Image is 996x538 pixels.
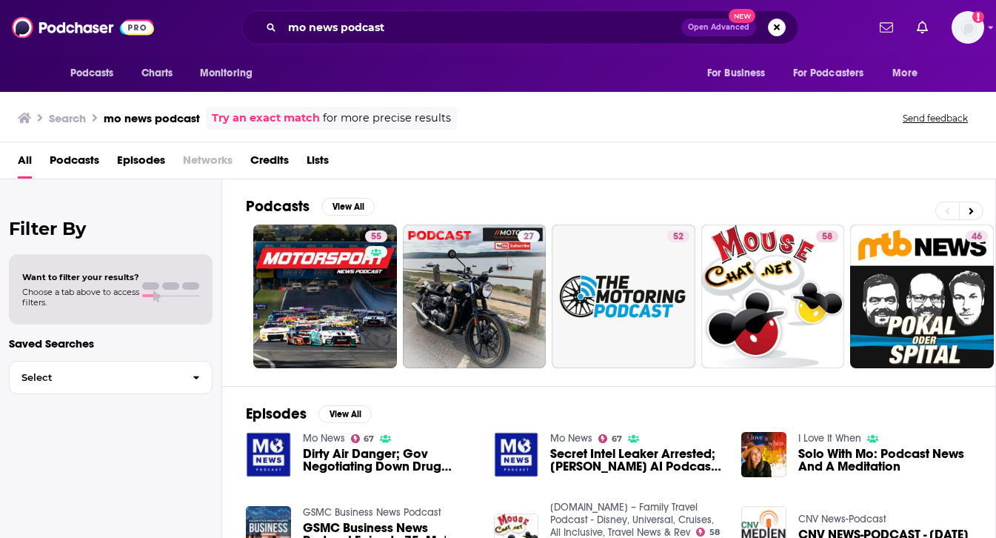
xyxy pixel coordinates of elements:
span: 58 [822,230,832,245]
span: New [729,9,755,23]
span: Podcasts [70,63,114,84]
a: PodcastsView All [246,197,375,216]
a: Charts [132,59,182,87]
h3: mo news podcast [104,111,200,125]
span: Charts [141,63,173,84]
a: 46 [966,230,988,242]
a: Solo With Mo: Podcast News And A Meditation [798,448,972,473]
a: 67 [598,434,622,443]
h2: Filter By [9,218,213,239]
button: Open AdvancedNew [681,19,756,36]
img: Solo With Mo: Podcast News And A Meditation [741,432,786,477]
span: More [892,63,918,84]
a: Lists [307,148,329,179]
h2: Podcasts [246,197,310,216]
a: Show notifications dropdown [911,15,934,40]
a: GSMC Business News Podcast [303,506,441,519]
a: 58 [696,528,720,537]
span: 67 [364,436,374,442]
span: 52 [673,230,684,245]
span: 55 [371,230,381,245]
span: 58 [709,529,720,536]
h3: Search [49,111,86,125]
button: open menu [697,59,784,87]
span: For Business [707,63,766,84]
button: open menu [783,59,886,87]
svg: Add a profile image [972,11,984,23]
a: Show notifications dropdown [874,15,899,40]
h2: Episodes [246,405,307,423]
span: for more precise results [323,110,451,127]
span: 67 [612,436,622,442]
span: 27 [524,230,534,245]
a: 67 [351,434,375,443]
a: Try an exact match [212,110,320,127]
a: 58 [701,225,845,368]
a: 52 [667,230,689,242]
a: Credits [250,148,289,179]
a: Mo News [303,432,345,445]
span: For Podcasters [793,63,864,84]
img: Podchaser - Follow, Share and Rate Podcasts [12,13,154,41]
button: open menu [190,59,272,87]
img: Secret Intel Leaker Arrested; Joe Rogan AI Podcast Stunner; New Abortion Law; NFL Blockbuster Dea... [494,432,539,477]
a: Secret Intel Leaker Arrested; Joe Rogan AI Podcast Stunner; New Abortion Law; NFL Blockbuster Dea... [550,448,723,473]
a: 55 [365,230,387,242]
button: View All [318,405,372,423]
a: EpisodesView All [246,405,372,423]
button: View All [321,198,375,216]
span: 46 [972,230,982,245]
button: open menu [60,59,133,87]
span: Choose a tab above to access filters. [22,287,139,308]
span: Monitoring [200,63,253,84]
img: Dirty Air Danger; Gov Negotiating Down Drug Prices; Hurricane Idalia; Amazon Harsh Message For Re... [246,432,291,477]
div: Search podcasts, credits, & more... [241,10,798,44]
span: Secret Intel Leaker Arrested; [PERSON_NAME] AI Podcast Stunner; New Abortion Law; NFL Blockbuster... [550,448,723,473]
a: CNV News-Podcast [798,513,886,525]
p: Saved Searches [9,336,213,351]
a: 27 [518,230,540,242]
span: Dirty Air Danger; Gov Negotiating Down Drug Prices; Hurricane [PERSON_NAME]; Amazon Harsh Message... [303,448,476,473]
span: Networks [183,148,233,179]
input: Search podcasts, credits, & more... [282,16,681,39]
a: Episodes [117,148,165,179]
span: Select [10,373,181,382]
a: All [18,148,32,179]
a: 58 [816,230,838,242]
button: Select [9,361,213,394]
button: Send feedback [898,112,972,124]
a: Dirty Air Danger; Gov Negotiating Down Drug Prices; Hurricane Idalia; Amazon Harsh Message For Re... [303,448,476,473]
span: Logged in as ynesbit [952,11,984,44]
a: 27 [403,225,547,368]
a: 46 [850,225,994,368]
img: User Profile [952,11,984,44]
a: Podcasts [50,148,99,179]
a: I Love It When [798,432,861,445]
button: Show profile menu [952,11,984,44]
span: Want to filter your results? [22,272,139,282]
a: 52 [552,225,695,368]
button: open menu [882,59,936,87]
a: 55 [253,225,397,368]
a: Mo News [550,432,592,445]
span: Open Advanced [688,24,749,31]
